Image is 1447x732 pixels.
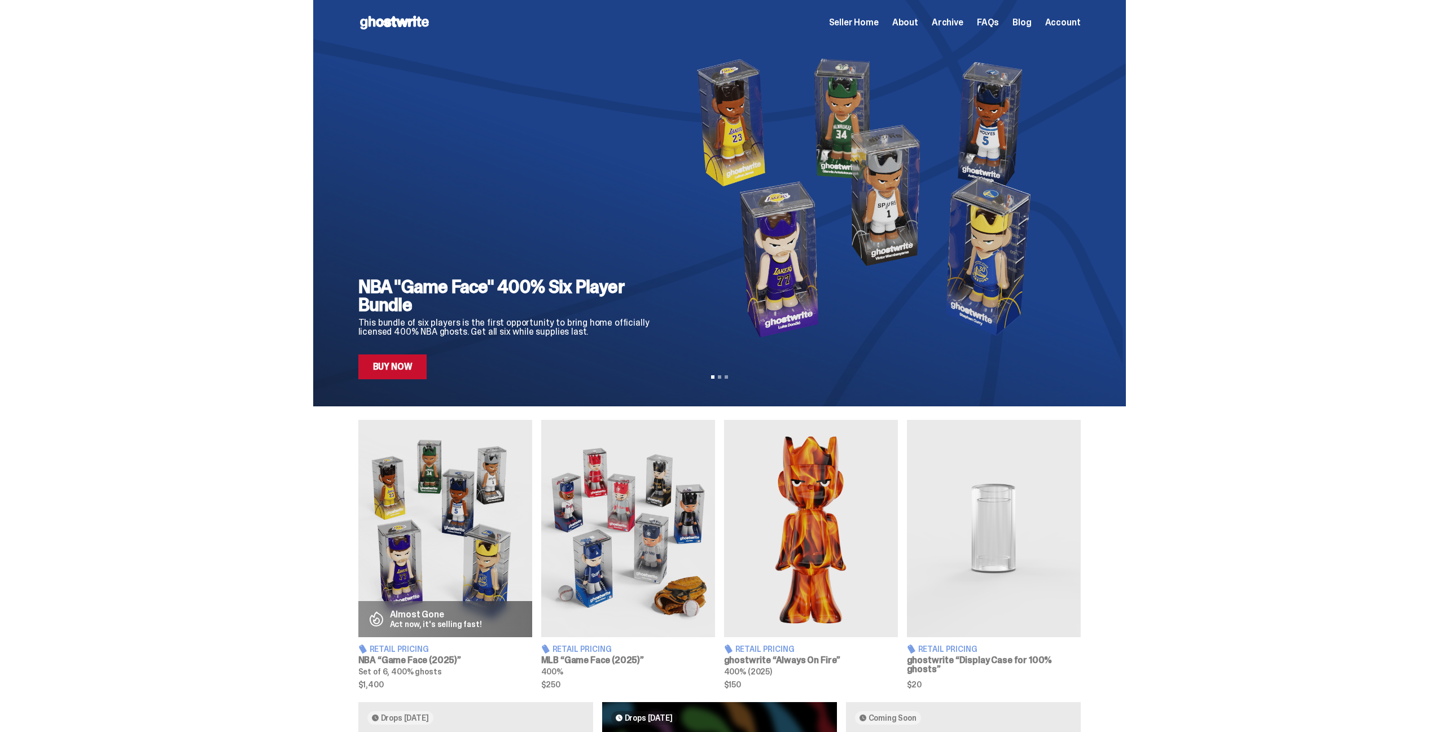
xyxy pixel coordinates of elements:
[553,645,612,653] span: Retail Pricing
[358,354,427,379] a: Buy Now
[892,18,918,27] a: About
[541,681,715,689] span: $250
[358,420,532,637] img: Game Face (2025)
[677,45,1063,350] img: NBA "Game Face" 400% Six Player Bundle
[724,656,898,665] h3: ghostwrite “Always On Fire”
[358,656,532,665] h3: NBA “Game Face (2025)”
[358,667,442,677] span: Set of 6, 400% ghosts
[869,713,917,722] span: Coming Soon
[541,420,715,689] a: Game Face (2025) Retail Pricing
[541,656,715,665] h3: MLB “Game Face (2025)”
[718,375,721,379] button: View slide 2
[541,420,715,637] img: Game Face (2025)
[725,375,728,379] button: View slide 3
[977,18,999,27] a: FAQs
[907,420,1081,637] img: Display Case for 100% ghosts
[541,667,563,677] span: 400%
[358,318,659,336] p: This bundle of six players is the first opportunity to bring home officially licensed 400% NBA gh...
[932,18,963,27] a: Archive
[358,681,532,689] span: $1,400
[907,420,1081,689] a: Display Case for 100% ghosts Retail Pricing
[1012,18,1031,27] a: Blog
[358,278,659,314] h2: NBA "Game Face" 400% Six Player Bundle
[381,713,429,722] span: Drops [DATE]
[370,645,429,653] span: Retail Pricing
[724,681,898,689] span: $150
[829,18,879,27] a: Seller Home
[625,713,673,722] span: Drops [DATE]
[358,420,532,689] a: Game Face (2025) Almost Gone Act now, it's selling fast! Retail Pricing
[724,420,898,689] a: Always On Fire Retail Pricing
[724,667,772,677] span: 400% (2025)
[907,681,1081,689] span: $20
[907,656,1081,674] h3: ghostwrite “Display Case for 100% ghosts”
[390,620,482,628] p: Act now, it's selling fast!
[735,645,795,653] span: Retail Pricing
[711,375,714,379] button: View slide 1
[390,610,482,619] p: Almost Gone
[918,645,977,653] span: Retail Pricing
[724,420,898,637] img: Always On Fire
[1045,18,1081,27] a: Account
